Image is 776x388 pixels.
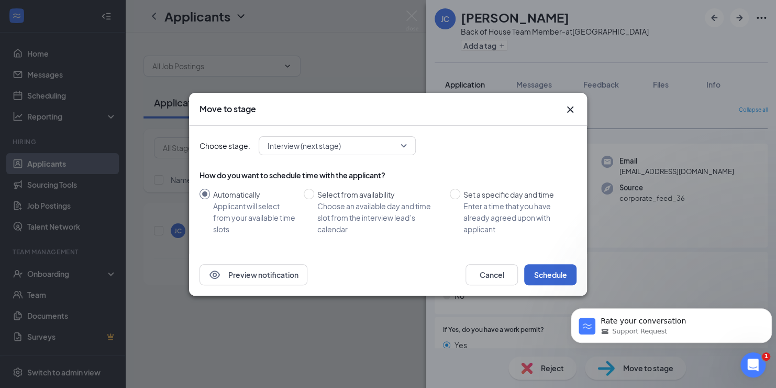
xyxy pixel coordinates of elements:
div: Enter a time that you have already agreed upon with applicant [463,200,568,235]
button: Cancel [465,264,518,285]
div: Automatically [213,189,295,200]
div: Select from availability [317,189,441,200]
div: Set a specific day and time [463,189,568,200]
span: Choose stage: [199,140,250,152]
button: Close [564,103,577,116]
iframe: Intercom notifications message [567,286,776,360]
button: EyePreview notification [199,264,307,285]
button: Schedule [524,264,577,285]
h3: Move to stage [199,103,256,115]
svg: Eye [208,268,221,281]
svg: Cross [564,103,577,116]
div: Applicant will select from your available time slots [213,200,295,235]
iframe: Intercom live chat [740,352,766,378]
span: 1 [762,352,770,361]
div: Choose an available day and time slot from the interview lead’s calendar [317,200,441,235]
span: Interview (next stage) [268,138,341,154]
div: How do you want to schedule time with the applicant? [199,170,577,180]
